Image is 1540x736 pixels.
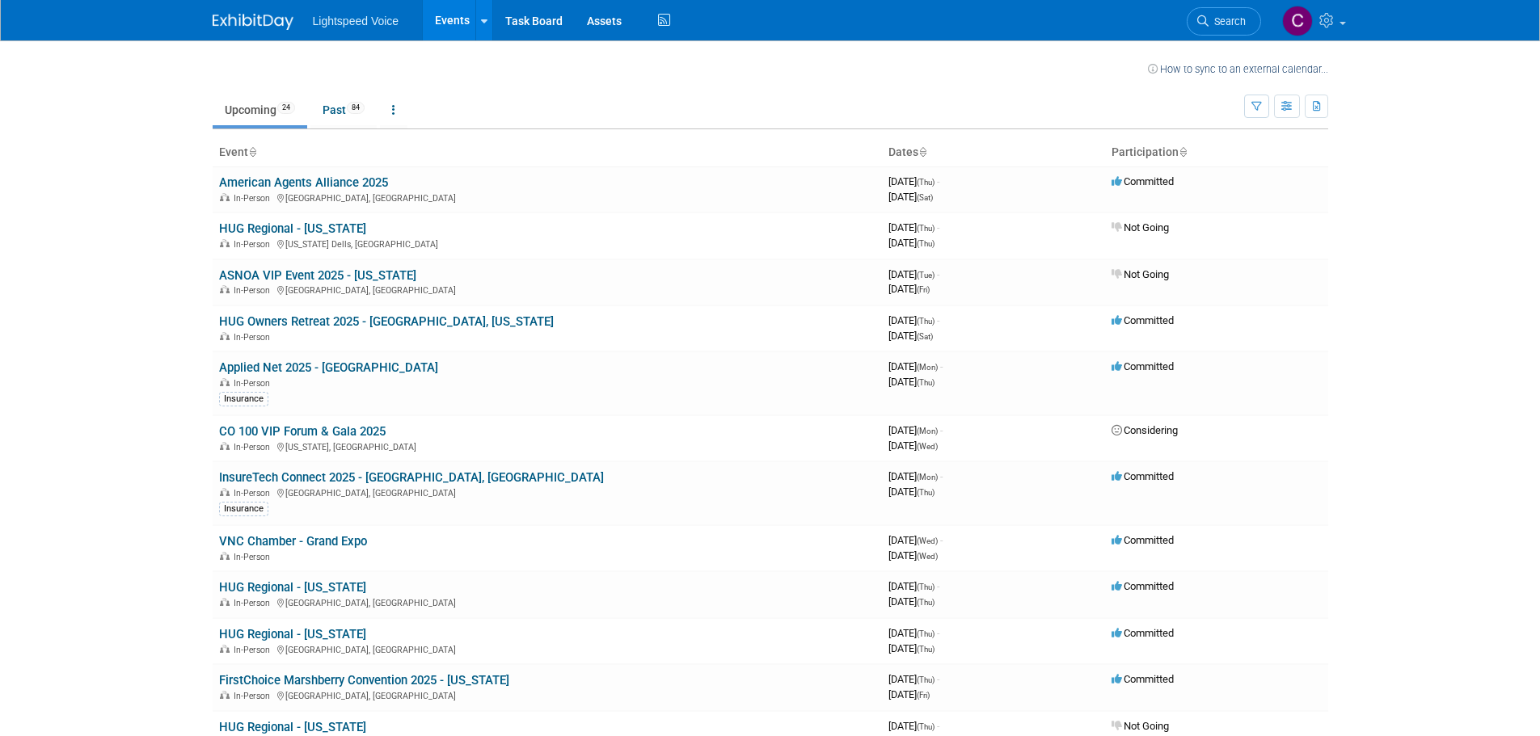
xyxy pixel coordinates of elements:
[917,488,935,497] span: (Thu)
[219,595,875,608] div: [GEOGRAPHIC_DATA], [GEOGRAPHIC_DATA]
[219,191,875,204] div: [GEOGRAPHIC_DATA], [GEOGRAPHIC_DATA]
[1112,673,1174,685] span: Committed
[1209,15,1246,27] span: Search
[220,552,230,560] img: In-Person Event
[917,178,935,187] span: (Thu)
[1112,268,1169,280] span: Not Going
[1112,314,1174,326] span: Committed
[219,439,875,452] div: [US_STATE], [GEOGRAPHIC_DATA]
[940,424,943,436] span: -
[213,95,307,125] a: Upcoming24
[937,268,939,280] span: -
[220,285,230,293] img: In-Person Event
[234,645,275,655] span: In-Person
[234,285,275,296] span: In-Person
[220,193,230,201] img: In-Person Event
[219,221,366,236] a: HUG Regional - [US_STATE]
[888,330,933,342] span: [DATE]
[220,239,230,247] img: In-Person Event
[277,102,295,114] span: 24
[888,642,935,654] span: [DATE]
[888,424,943,436] span: [DATE]
[888,595,935,608] span: [DATE]
[888,688,930,700] span: [DATE]
[918,145,926,158] a: Sort by Start Date
[219,360,438,375] a: Applied Net 2025 - [GEOGRAPHIC_DATA]
[1112,720,1169,732] span: Not Going
[917,598,935,607] span: (Thu)
[219,283,875,296] div: [GEOGRAPHIC_DATA], [GEOGRAPHIC_DATA]
[234,193,275,204] span: In-Person
[917,536,938,545] span: (Wed)
[347,102,365,114] span: 84
[219,314,554,329] a: HUG Owners Retreat 2025 - [GEOGRAPHIC_DATA], [US_STATE]
[888,268,939,280] span: [DATE]
[219,534,367,549] a: VNC Chamber - Grand Expo
[917,271,935,280] span: (Tue)
[888,549,938,561] span: [DATE]
[234,239,275,250] span: In-Person
[1112,360,1174,372] span: Committed
[219,580,366,595] a: HUG Regional - [US_STATE]
[219,627,366,641] a: HUG Regional - [US_STATE]
[888,673,939,685] span: [DATE]
[937,580,939,592] span: -
[220,442,230,450] img: In-Person Event
[234,488,275,498] span: In-Person
[917,224,935,233] span: (Thu)
[1282,6,1313,36] img: Christopher Taylor
[220,645,230,653] img: In-Person Event
[310,95,377,125] a: Past84
[888,283,930,295] span: [DATE]
[888,191,933,203] span: [DATE]
[917,193,933,202] span: (Sat)
[888,627,939,639] span: [DATE]
[213,139,882,166] th: Event
[917,722,935,731] span: (Thu)
[917,363,938,372] span: (Mon)
[917,317,935,326] span: (Thu)
[219,392,268,406] div: Insurance
[888,237,935,249] span: [DATE]
[1112,424,1178,436] span: Considering
[937,221,939,233] span: -
[888,486,935,498] span: [DATE]
[234,442,275,452] span: In-Person
[917,691,930,700] span: (Fri)
[917,552,938,561] span: (Wed)
[234,332,275,343] span: In-Person
[220,488,230,496] img: In-Person Event
[313,15,399,27] span: Lightspeed Voice
[917,427,938,435] span: (Mon)
[917,285,930,294] span: (Fri)
[219,486,875,498] div: [GEOGRAPHIC_DATA], [GEOGRAPHIC_DATA]
[937,314,939,326] span: -
[1179,145,1187,158] a: Sort by Participation Type
[888,580,939,592] span: [DATE]
[234,552,275,562] span: In-Person
[917,582,935,591] span: (Thu)
[1148,63,1328,75] a: How to sync to an external calendar...
[219,673,509,688] a: FirstChoice Marshberry Convention 2025 - [US_STATE]
[1112,534,1174,546] span: Committed
[917,442,938,451] span: (Wed)
[888,470,943,482] span: [DATE]
[888,175,939,187] span: [DATE]
[220,691,230,699] img: In-Person Event
[937,720,939,732] span: -
[213,14,293,30] img: ExhibitDay
[234,378,275,389] span: In-Person
[219,642,875,655] div: [GEOGRAPHIC_DATA], [GEOGRAPHIC_DATA]
[234,598,275,608] span: In-Person
[917,645,935,654] span: (Thu)
[882,139,1105,166] th: Dates
[917,332,933,341] span: (Sat)
[888,221,939,233] span: [DATE]
[234,691,275,701] span: In-Person
[1105,139,1328,166] th: Participation
[888,314,939,326] span: [DATE]
[219,470,604,485] a: InsureTech Connect 2025 - [GEOGRAPHIC_DATA], [GEOGRAPHIC_DATA]
[937,627,939,639] span: -
[220,332,230,340] img: In-Person Event
[917,473,938,482] span: (Mon)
